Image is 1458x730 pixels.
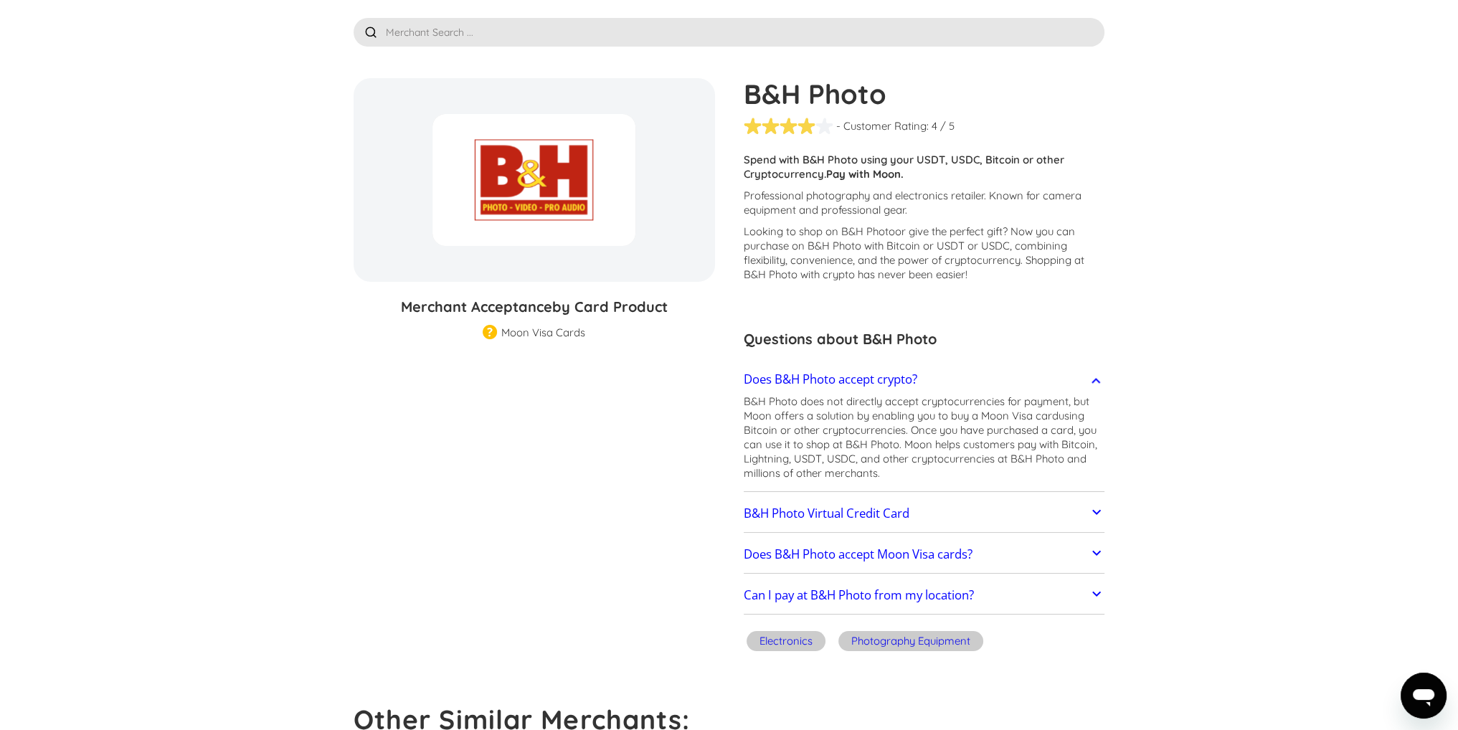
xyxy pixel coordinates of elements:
[744,153,1105,181] p: Spend with B&H Photo using your USDT, USDC, Bitcoin or other Cryptocurrency.
[744,588,974,602] h2: Can I pay at B&H Photo from my location?
[552,298,668,316] span: by Card Product
[835,629,986,657] a: Photography Equipment
[501,326,585,340] div: Moon Visa Cards
[895,224,1003,238] span: or give the perfect gift
[744,224,1105,282] p: Looking to shop on B&H Photo ? Now you can purchase on B&H Photo with Bitcoin or USDT or USDC, co...
[744,581,1105,611] a: Can I pay at B&H Photo from my location?
[744,372,917,387] h2: Does B&H Photo accept crypto?
[354,296,715,318] h3: Merchant Acceptance
[744,189,1105,217] p: Professional photography and electronics retailer. Known for camera equipment and professional gear.
[940,119,955,133] div: / 5
[744,364,1105,394] a: Does B&H Photo accept crypto?
[744,629,828,657] a: Electronics
[744,539,1105,569] a: Does B&H Photo accept Moon Visa cards?
[851,634,970,648] div: Photography Equipment
[1401,673,1447,719] iframe: Button to launch messaging window
[759,634,813,648] div: Electronics
[932,119,937,133] div: 4
[826,167,904,181] strong: Pay with Moon.
[354,18,1105,47] input: Merchant Search ...
[744,506,909,521] h2: B&H Photo Virtual Credit Card
[744,328,1105,350] h3: Questions about B&H Photo
[744,78,1105,110] h1: B&H Photo
[744,498,1105,528] a: B&H Photo Virtual Credit Card
[744,547,972,561] h2: Does B&H Photo accept Moon Visa cards?
[744,394,1105,480] p: B&H Photo does not directly accept cryptocurrencies for payment, but Moon offers a solution by en...
[836,119,929,133] div: - Customer Rating:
